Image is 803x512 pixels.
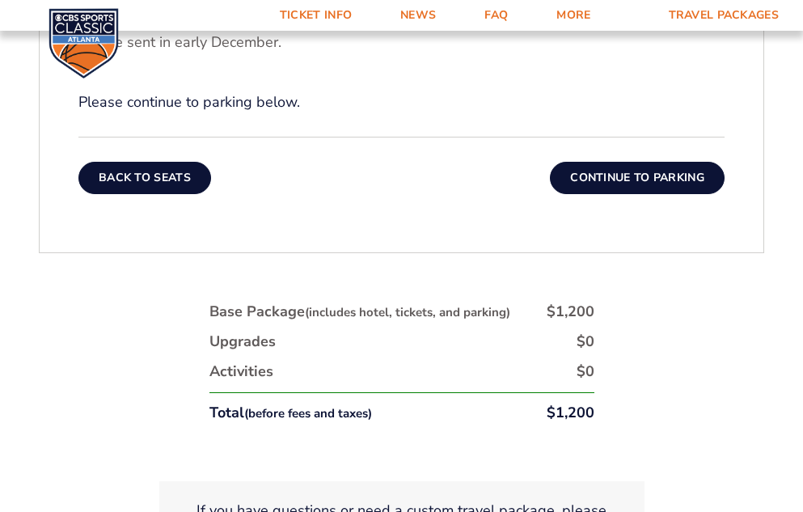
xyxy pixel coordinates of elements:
button: Continue To Parking [550,162,725,194]
div: $0 [577,332,594,352]
img: CBS Sports Classic [49,8,119,78]
div: Total [209,403,372,423]
div: $1,200 [547,403,594,423]
small: (includes hotel, tickets, and parking) [305,304,510,320]
p: Directions for how to access the Delta SKY360 Club will be included in your welcome email, which ... [78,12,725,53]
div: $0 [577,362,594,382]
div: Activities [209,362,273,382]
div: Base Package [209,302,510,322]
div: $1,200 [547,302,594,322]
small: (before fees and taxes) [244,405,372,421]
div: Upgrades [209,332,276,352]
button: Back To Seats [78,162,211,194]
p: Please continue to parking below. [78,92,725,112]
